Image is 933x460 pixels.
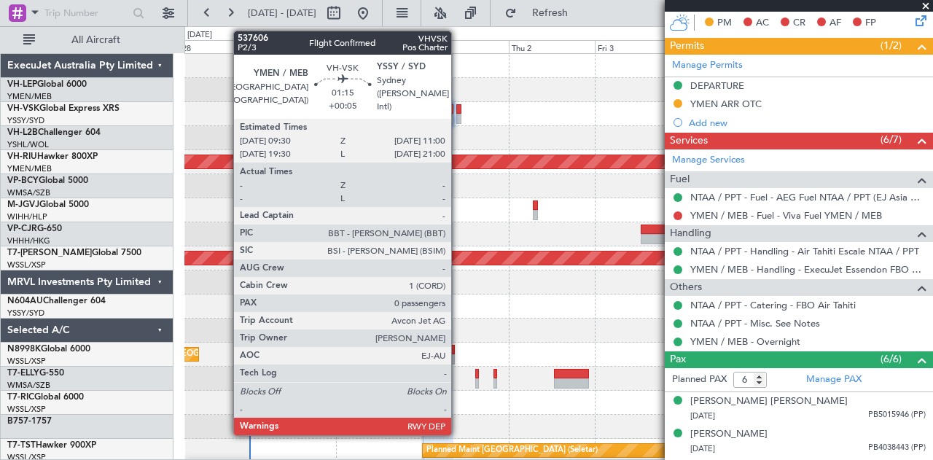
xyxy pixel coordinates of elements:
[7,297,106,305] a: N604AUChallenger 604
[868,442,926,454] span: PB4038443 (PP)
[670,279,702,296] span: Others
[672,58,743,73] a: Manage Permits
[16,28,158,52] button: All Aircraft
[7,393,84,402] a: T7-RICGlobal 6000
[670,171,690,188] span: Fuel
[7,225,62,233] a: VP-CJRG-650
[7,104,39,113] span: VH-VSK
[717,16,732,31] span: PM
[7,115,44,126] a: YSSY/SYD
[7,356,46,367] a: WSSL/XSP
[7,200,39,209] span: M-JGVJ
[164,40,250,53] div: Sun 28
[7,176,39,185] span: VP-BCY
[423,40,509,53] div: Wed 1
[7,380,50,391] a: WMSA/SZB
[793,16,805,31] span: CR
[7,139,49,150] a: YSHL/WOL
[7,91,52,102] a: YMEN/MEB
[38,35,154,45] span: All Aircraft
[690,317,820,330] a: NTAA / PPT - Misc. See Notes
[7,225,37,233] span: VP-CJR
[7,345,41,354] span: N8998K
[690,299,856,311] a: NTAA / PPT - Catering - FBO Air Tahiti
[881,132,902,147] span: (6/7)
[690,209,882,222] a: YMEN / MEB - Fuel - Viva Fuel YMEN / MEB
[670,38,704,55] span: Permits
[336,40,422,53] div: Tue 30
[7,80,87,89] a: VH-LEPGlobal 6000
[689,117,926,129] div: Add new
[7,163,52,174] a: YMEN/MEB
[7,249,141,257] a: T7-[PERSON_NAME]Global 7500
[7,80,37,89] span: VH-LEP
[690,335,800,348] a: YMEN / MEB - Overnight
[7,441,36,450] span: T7-TST
[690,98,762,110] div: YMEN ARR OTC
[7,345,90,354] a: N8998KGlobal 6000
[7,176,88,185] a: VP-BCYGlobal 5000
[509,40,595,53] div: Thu 2
[498,1,585,25] button: Refresh
[690,394,848,409] div: [PERSON_NAME] [PERSON_NAME]
[254,223,497,245] div: Planned Maint [GEOGRAPHIC_DATA] ([GEOGRAPHIC_DATA] Intl)
[806,373,862,387] a: Manage PAX
[7,235,50,246] a: VHHH/HKG
[690,443,715,454] span: [DATE]
[248,7,316,20] span: [DATE] - [DATE]
[246,103,426,125] div: Unplanned Maint Sydney ([PERSON_NAME] Intl)
[7,417,52,426] a: B757-1757
[881,351,902,367] span: (6/6)
[520,8,581,18] span: Refresh
[829,16,841,31] span: AF
[7,369,64,378] a: T7-ELLYG-550
[7,404,46,415] a: WSSL/XSP
[670,133,708,149] span: Services
[250,40,336,53] div: Mon 29
[595,40,681,53] div: Fri 3
[187,29,212,42] div: [DATE]
[690,191,926,203] a: NTAA / PPT - Fuel - AEG Fuel NTAA / PPT (EJ Asia Only)
[672,373,727,387] label: Planned PAX
[881,38,902,53] span: (1/2)
[7,249,92,257] span: T7-[PERSON_NAME]
[7,369,39,378] span: T7-ELLY
[7,128,101,137] a: VH-L2BChallenger 604
[7,128,38,137] span: VH-L2B
[690,263,926,276] a: YMEN / MEB - Handling - ExecuJet Essendon FBO YMEN / MEB
[865,16,876,31] span: FP
[7,393,34,402] span: T7-RIC
[7,187,50,198] a: WMSA/SZB
[868,409,926,421] span: PB5015946 (PP)
[690,79,744,92] div: DEPARTURE
[690,245,919,257] a: NTAA / PPT - Handling - Air Tahiti Escale NTAA / PPT
[690,427,768,442] div: [PERSON_NAME]
[44,2,128,24] input: Trip Number
[7,417,36,426] span: B757-1
[672,153,745,168] a: Manage Services
[756,16,769,31] span: AC
[7,308,44,319] a: YSSY/SYD
[7,200,89,209] a: M-JGVJGlobal 5000
[670,225,711,242] span: Handling
[7,152,37,161] span: VH-RIU
[690,410,715,421] span: [DATE]
[7,211,47,222] a: WIHH/HLP
[7,152,98,161] a: VH-RIUHawker 800XP
[7,297,43,305] span: N604AU
[7,260,46,270] a: WSSL/XSP
[670,351,686,368] span: Pax
[7,104,120,113] a: VH-VSKGlobal Express XRS
[425,29,450,42] div: [DATE]
[7,441,96,450] a: T7-TSTHawker 900XP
